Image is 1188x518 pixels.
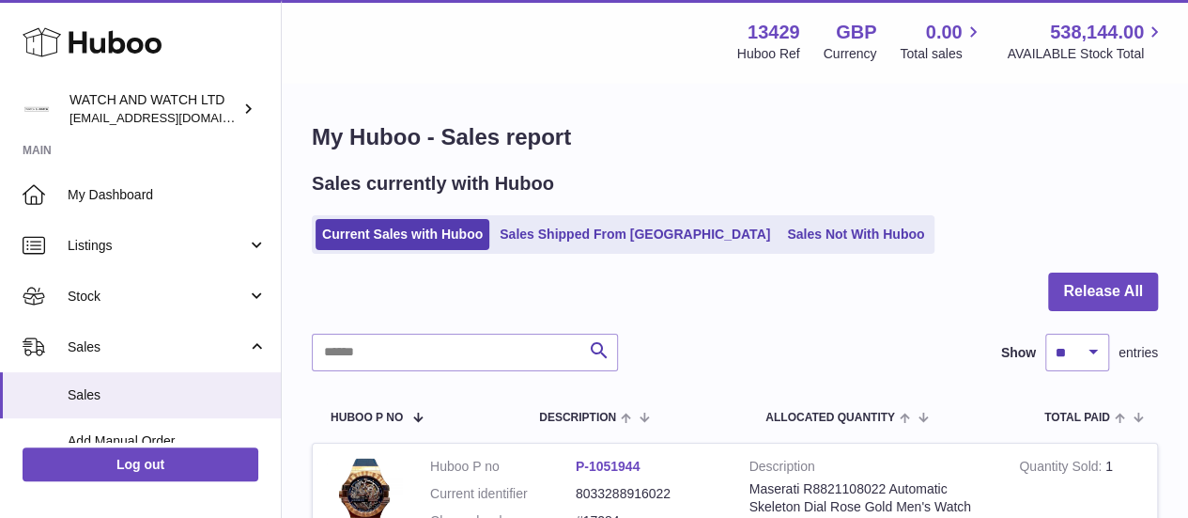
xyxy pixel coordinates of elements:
span: Sales [68,338,247,356]
strong: 13429 [748,20,800,45]
strong: GBP [836,20,876,45]
span: Listings [68,237,247,255]
span: Total paid [1044,412,1110,424]
dt: Huboo P no [430,458,576,476]
h1: My Huboo - Sales report [312,122,1158,152]
h2: Sales currently with Huboo [312,171,554,196]
a: Current Sales with Huboo [316,219,489,250]
div: WATCH AND WATCH LTD [69,91,239,127]
a: Sales Not With Huboo [780,219,931,250]
div: Maserati R8821108022 Automatic Skeleton Dial Rose Gold Men's Watch [749,480,992,516]
span: AVAILABLE Stock Total [1007,45,1165,63]
span: entries [1119,344,1158,362]
a: Sales Shipped From [GEOGRAPHIC_DATA] [493,219,777,250]
strong: Quantity Sold [1019,459,1105,479]
label: Show [1001,344,1036,362]
a: 538,144.00 AVAILABLE Stock Total [1007,20,1165,63]
span: Total sales [900,45,983,63]
span: Huboo P no [331,412,403,424]
span: 538,144.00 [1050,20,1144,45]
dd: 8033288916022 [576,485,721,503]
a: P-1051944 [576,459,640,474]
div: Huboo Ref [737,45,800,63]
a: Log out [23,447,258,481]
div: Currency [824,45,877,63]
span: Add Manual Order [68,432,267,450]
a: 0.00 Total sales [900,20,983,63]
strong: Description [749,458,992,480]
dt: Current identifier [430,485,576,503]
span: 0.00 [926,20,963,45]
span: ALLOCATED Quantity [765,412,895,424]
span: Sales [68,386,267,404]
span: Stock [68,288,247,306]
button: Release All [1048,273,1158,311]
span: Description [539,412,616,424]
span: [EMAIL_ADDRESS][DOMAIN_NAME] [69,110,276,125]
img: internalAdmin-13429@internal.huboo.com [23,95,51,123]
span: My Dashboard [68,186,267,204]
